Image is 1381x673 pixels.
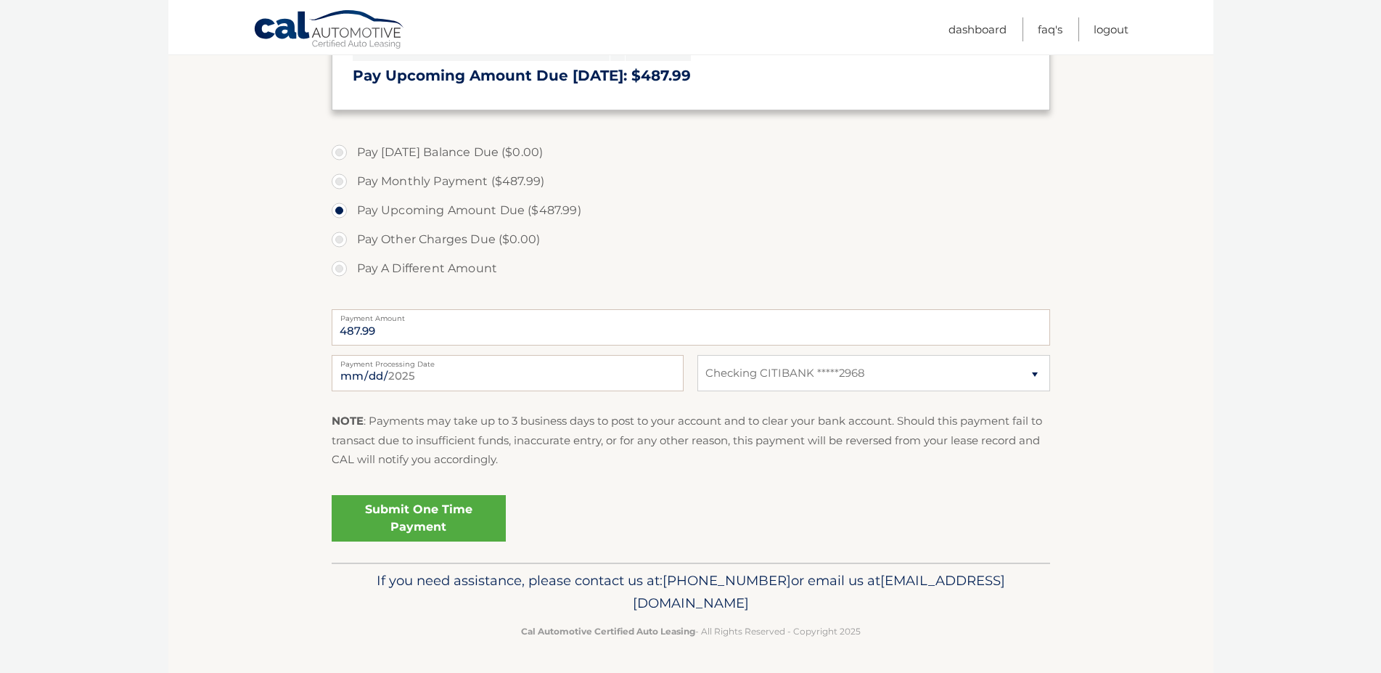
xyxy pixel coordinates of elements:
h3: Pay Upcoming Amount Due [DATE]: $487.99 [353,67,1029,85]
a: FAQ's [1038,17,1062,41]
strong: NOTE [332,414,364,428]
a: Cal Automotive [253,9,406,52]
label: Pay Other Charges Due ($0.00) [332,225,1050,254]
a: Logout [1094,17,1128,41]
label: Pay Upcoming Amount Due ($487.99) [332,196,1050,225]
label: Payment Amount [332,309,1050,321]
strong: Cal Automotive Certified Auto Leasing [521,626,695,637]
input: Payment Amount [332,309,1050,346]
label: Pay Monthly Payment ($487.99) [332,167,1050,196]
a: Submit One Time Payment [332,495,506,542]
label: Pay [DATE] Balance Due ($0.00) [332,138,1050,167]
p: : Payments may take up to 3 business days to post to your account and to clear your bank account.... [332,412,1050,469]
p: If you need assistance, please contact us at: or email us at [341,569,1041,616]
label: Pay A Different Amount [332,254,1050,283]
label: Payment Processing Date [332,355,684,367]
p: - All Rights Reserved - Copyright 2025 [341,624,1041,639]
a: Dashboard [948,17,1007,41]
input: Payment Date [332,355,684,391]
span: [PHONE_NUMBER] [663,572,791,589]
